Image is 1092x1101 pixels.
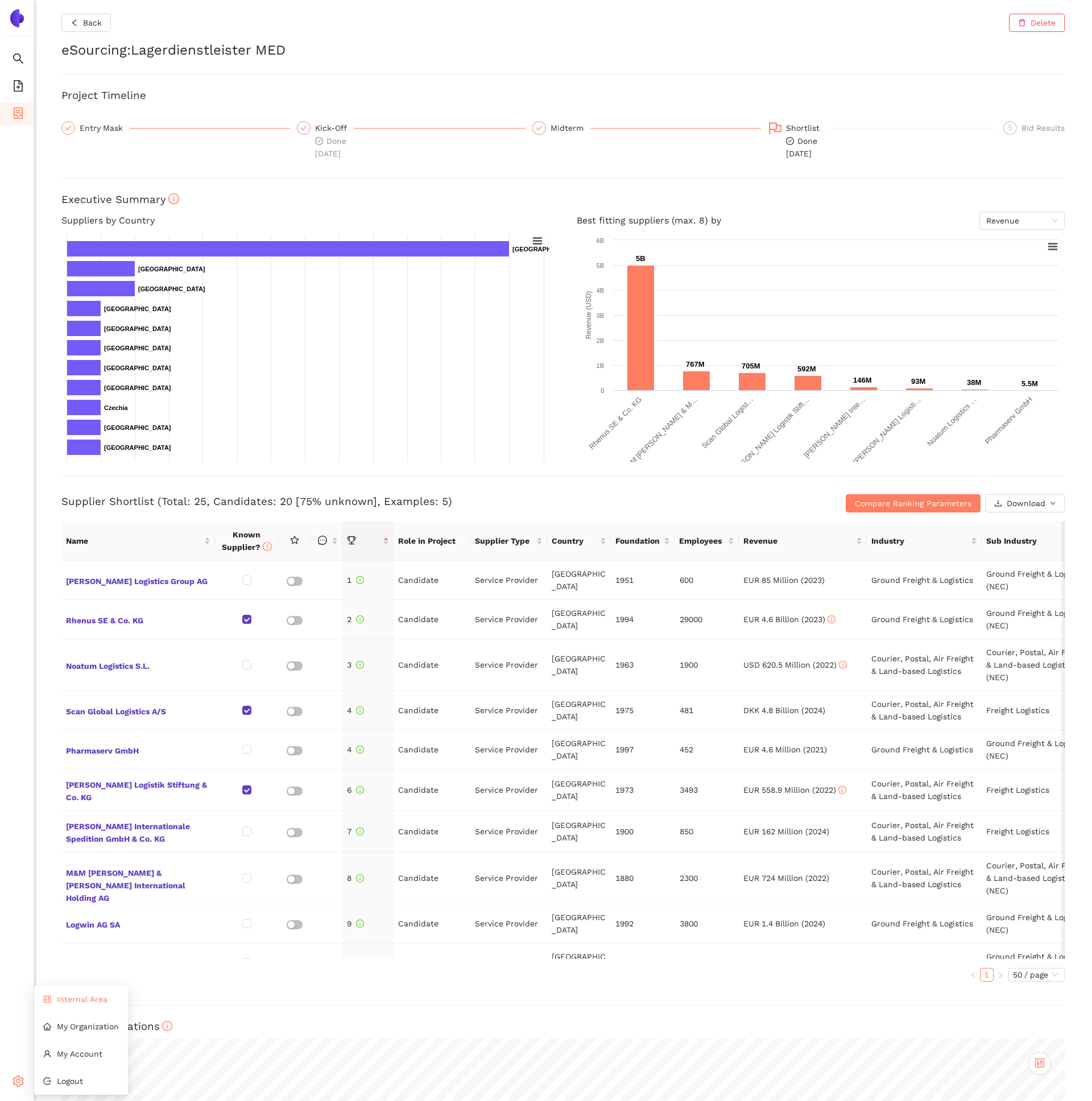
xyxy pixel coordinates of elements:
td: Service Provider [470,943,547,983]
td: 1997 [611,730,675,769]
text: [GEOGRAPHIC_DATA] [138,285,205,292]
span: 6 [347,785,364,794]
td: Ground Freight & Logistics [867,730,982,769]
span: Galliker Transport AG [66,955,210,970]
span: info-circle [356,661,364,669]
th: this column's title is Foundation,this column is sortable [611,521,675,561]
td: [GEOGRAPHIC_DATA] [547,904,611,943]
td: 1880 [611,852,675,904]
span: 8 [347,874,364,883]
th: this column's title is Name,this column is sortable [61,521,215,561]
td: Courier, Postal, Air Freight & Land-based Logistics [867,811,982,852]
td: Ground Freight & Logistics [867,904,982,943]
text: [GEOGRAPHIC_DATA] [104,305,171,312]
span: 3 [347,660,364,669]
span: 4 [347,706,364,715]
span: info-circle [356,576,364,584]
td: [GEOGRAPHIC_DATA] [547,811,611,852]
td: Candidate [394,691,470,730]
td: Service Provider [470,904,547,943]
span: info-circle [263,542,272,551]
span: search [13,49,24,72]
span: Revenue [986,212,1058,229]
span: info-circle [828,615,835,623]
span: home [43,1023,51,1030]
a: 1 [981,968,993,981]
td: Candidate [394,769,470,811]
span: right [997,972,1004,979]
button: right [994,968,1007,982]
button: downloadDownloaddown [985,494,1065,512]
span: Employees [679,535,725,547]
span: check [300,125,307,131]
span: [PERSON_NAME] Internationale Spedition GmbH & Co. KG [66,818,210,845]
span: Sub Industry [986,535,1083,547]
span: delete [1018,19,1026,28]
text: Scan Global Logist… [700,395,755,450]
td: Ground Freight & Logistics [867,600,982,639]
span: Bid Results [1021,123,1065,133]
span: DKK 4.8 Billion (2024) [743,706,825,715]
span: Done [DATE] [786,136,817,158]
span: Download [1007,497,1045,510]
span: left [970,972,977,979]
div: Entry Mask [80,121,130,135]
span: info-circle [168,193,179,204]
td: Ground Freight & Logistics [867,943,982,983]
td: Service Provider [470,730,547,769]
text: [GEOGRAPHIC_DATA] [104,325,171,332]
li: Next Page [994,968,1007,982]
span: check-circle [786,137,794,145]
span: Scan Global Logistics A/S [66,703,210,718]
td: 481 [675,691,739,730]
span: check [536,125,543,131]
span: EUR 4.6 Billion (2023) [743,615,835,624]
td: Candidate [394,730,470,769]
td: Service Provider [470,639,547,691]
td: Service Provider [470,769,547,811]
span: check [65,125,72,131]
td: 3500 [675,943,739,983]
button: Compare Ranking Parameters [846,494,981,512]
span: left [71,19,78,28]
span: 1 [347,576,364,585]
td: [GEOGRAPHIC_DATA] [547,639,611,691]
td: Service Provider [470,811,547,852]
td: Candidate [394,811,470,852]
span: My Account [57,1049,102,1058]
th: this column's title is Supplier Type,this column is sortable [470,521,547,561]
text: [GEOGRAPHIC_DATA] [104,365,171,371]
td: 1975 [611,691,675,730]
span: file-add [13,76,24,99]
td: Service Provider [470,691,547,730]
span: 50 / page [1013,968,1060,981]
td: Candidate [394,943,470,983]
text: [PERSON_NAME] Logisti… [851,395,923,466]
span: container [13,104,24,126]
span: download [994,499,1002,508]
span: 4 [347,745,364,754]
text: [PERSON_NAME] Inte… [802,395,866,460]
span: Foundation [615,535,661,547]
span: Supplier Type [475,535,534,547]
th: this column's title is Industry,this column is sortable [867,521,982,561]
span: info-circle [162,1021,173,1032]
span: My Organization [57,1022,119,1031]
td: 2300 [675,852,739,904]
text: [GEOGRAPHIC_DATA] [104,384,171,391]
span: 7 [347,827,364,836]
td: 3493 [675,769,739,811]
th: this column's title is Country,this column is sortable [547,521,611,561]
span: logout [43,1077,51,1085]
text: Revenue (USD) [585,291,593,340]
span: [PERSON_NAME] Logistik Stiftung & Co. KG [66,776,210,804]
span: Internal Area [57,995,107,1004]
span: Logwin AG SA [66,916,210,931]
span: EUR 162 Million (2024) [743,827,829,836]
td: Courier, Postal, Air Freight & Land-based Logistics [867,769,982,811]
li: 1 [980,968,994,982]
span: Delete [1031,16,1056,29]
td: 1951 [611,561,675,600]
th: this column's title is Revenue,this column is sortable [739,521,867,561]
span: info-circle [356,959,364,967]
